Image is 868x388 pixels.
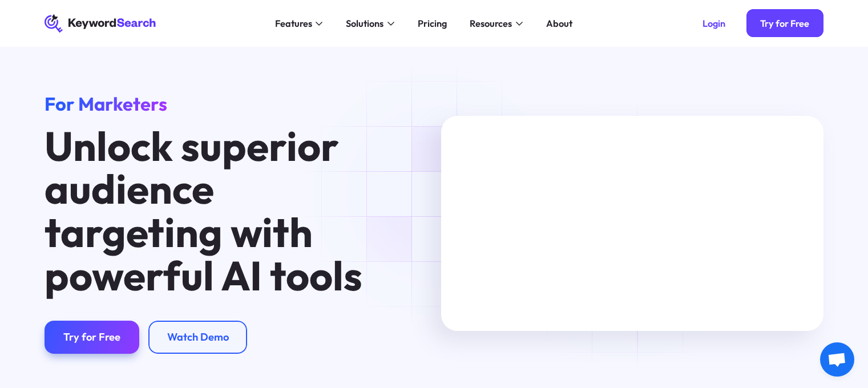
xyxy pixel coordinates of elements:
div: Try for Free [760,18,809,29]
div: Pricing [418,17,447,31]
a: Try for Free [746,9,823,37]
iframe: KeywordSearch Homepage Welcome [441,116,823,331]
div: About [546,17,572,31]
a: Try for Free [45,321,139,353]
div: Resources [470,17,512,31]
div: Login [703,18,725,29]
a: Open chat [820,342,854,377]
div: Solutions [346,17,383,31]
span: For Marketers [45,92,167,115]
div: Watch Demo [167,331,229,344]
a: Pricing [410,14,454,33]
div: Features [275,17,312,31]
a: Login [688,9,739,37]
div: Try for Free [63,331,120,344]
a: About [539,14,579,33]
h1: Unlock superior audience targeting with powerful AI tools [45,125,380,298]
